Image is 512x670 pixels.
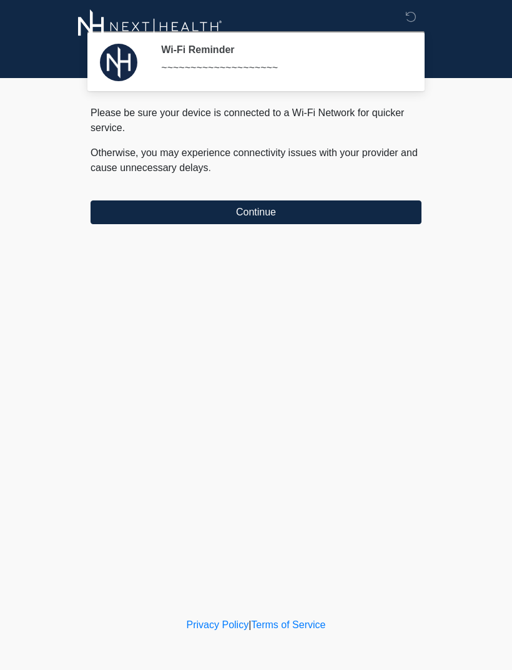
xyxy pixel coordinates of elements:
[161,61,403,76] div: ~~~~~~~~~~~~~~~~~~~~
[249,619,251,630] a: |
[187,619,249,630] a: Privacy Policy
[251,619,325,630] a: Terms of Service
[91,145,421,175] p: Otherwise, you may experience connectivity issues with your provider and cause unnecessary delays
[209,162,211,173] span: .
[91,200,421,224] button: Continue
[100,44,137,81] img: Agent Avatar
[78,9,222,44] img: Next-Health Woodland Hills Logo
[91,106,421,135] p: Please be sure your device is connected to a Wi-Fi Network for quicker service.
